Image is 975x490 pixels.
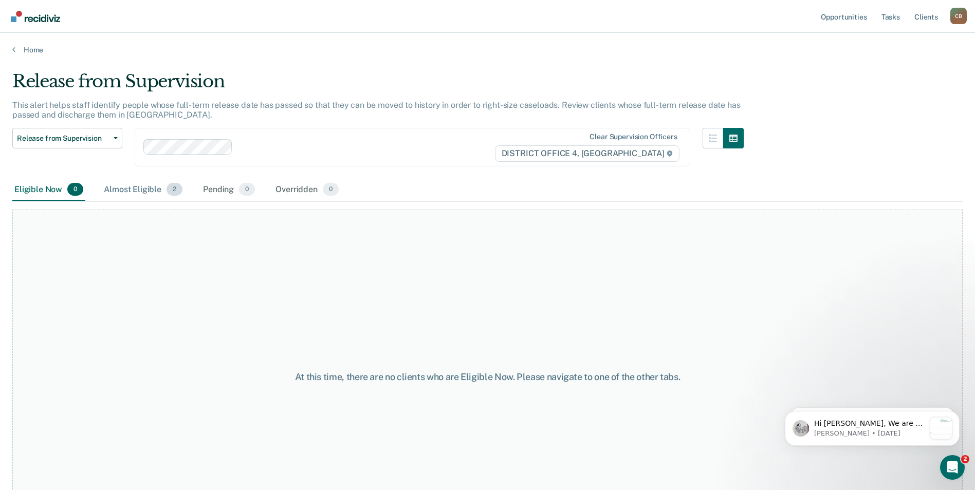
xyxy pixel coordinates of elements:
div: Release from Supervision [12,71,744,100]
p: This alert helps staff identify people whose full-term release date has passed so that they can b... [12,100,740,120]
div: Pending0 [201,179,257,201]
span: 0 [67,183,83,196]
span: 0 [239,183,255,196]
img: Recidiviz [11,11,60,22]
span: 2 [961,455,969,463]
div: C B [950,8,967,24]
span: 0 [323,183,339,196]
span: DISTRICT OFFICE 4, [GEOGRAPHIC_DATA] [495,145,679,162]
div: Clear supervision officers [590,133,677,141]
iframe: Intercom notifications message [769,390,975,462]
div: Eligible Now0 [12,179,85,201]
a: Home [12,45,963,54]
button: Profile dropdown button [950,8,967,24]
button: Release from Supervision [12,128,122,148]
span: 2 [167,183,182,196]
div: Almost Eligible2 [102,179,185,201]
iframe: Intercom live chat [940,455,965,480]
span: Release from Supervision [17,134,109,143]
div: At this time, there are no clients who are Eligible Now. Please navigate to one of the other tabs. [250,371,725,383]
div: Overridden0 [273,179,341,201]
